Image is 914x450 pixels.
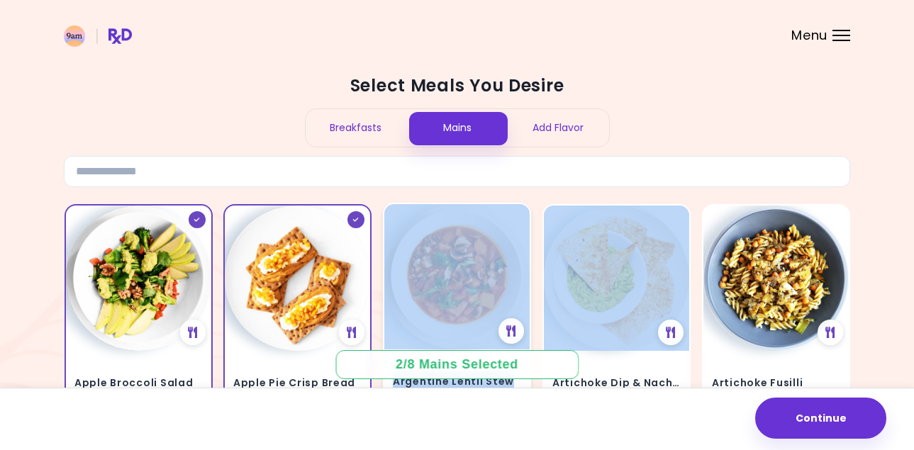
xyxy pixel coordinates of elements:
div: See Meal Plan [339,320,364,345]
h4: Apple Pie Crisp Bread [233,372,362,395]
div: See Meal Plan [179,320,205,345]
div: See Meal Plan [817,320,842,345]
h4: Artichoke Dip & Nachos [552,372,681,395]
button: Continue [755,398,886,439]
h4: Artichoke Fusilli [712,372,840,395]
img: RxDiet [64,26,132,47]
h2: Select Meals You Desire [64,74,850,97]
div: Breakfasts [306,109,407,147]
span: Menu [791,29,827,42]
div: See Meal Plan [498,318,524,344]
div: See Meal Plan [658,320,684,345]
div: Add Flavor [508,109,609,147]
div: Mains [406,109,508,147]
h4: Argentine Lentil Stew [393,371,521,393]
div: 2 / 8 Mains Selected [386,356,529,373]
h4: Apple Broccoli Salad [74,372,203,395]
